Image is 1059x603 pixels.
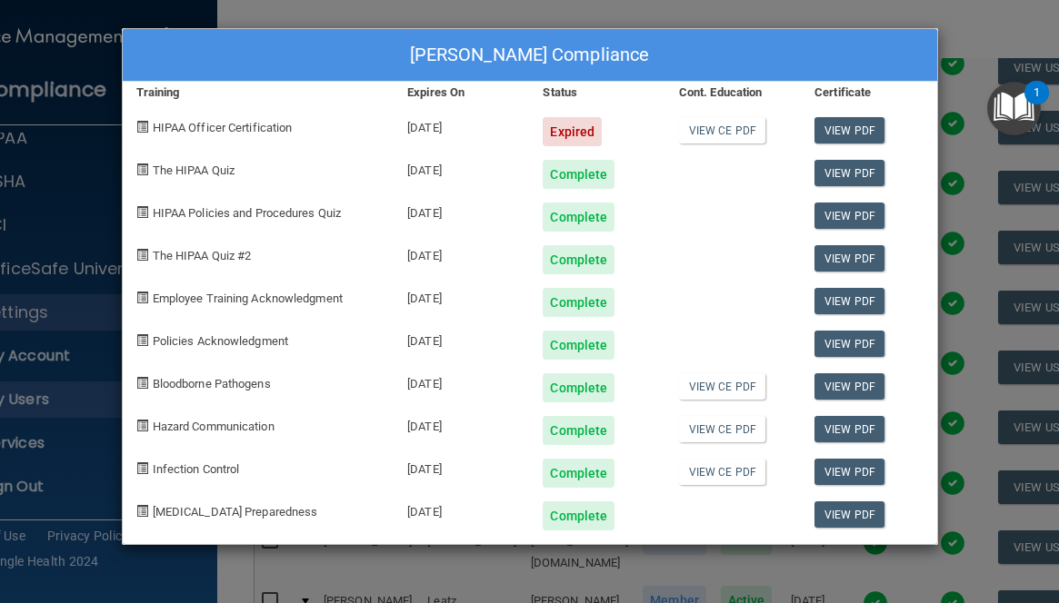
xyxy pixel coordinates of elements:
a: View PDF [814,373,884,400]
a: View CE PDF [679,373,765,400]
div: Complete [543,331,614,360]
div: [DATE] [394,402,529,445]
span: [MEDICAL_DATA] Preparedness [153,505,318,519]
div: [DATE] [394,104,529,146]
span: Policies Acknowledgment [153,334,288,348]
div: Complete [543,203,614,232]
a: View PDF [814,331,884,357]
span: The HIPAA Quiz [153,163,235,177]
div: Complete [543,373,614,402]
div: Complete [543,288,614,317]
a: View PDF [814,459,884,485]
span: HIPAA Officer Certification [153,121,293,134]
span: Infection Control [153,462,240,476]
a: View PDF [814,288,884,314]
div: [DATE] [394,274,529,317]
a: View PDF [814,501,884,528]
a: View PDF [814,245,884,272]
div: [PERSON_NAME] Compliance [123,29,937,82]
a: View PDF [814,203,884,229]
div: [DATE] [394,189,529,232]
div: [DATE] [394,317,529,360]
a: View PDF [814,416,884,442]
span: HIPAA Policies and Procedures Quiz [153,206,341,220]
div: Complete [543,501,614,530]
div: Certificate [801,82,936,104]
a: View PDF [814,117,884,143]
div: [DATE] [394,360,529,402]
button: Open Resource Center, 1 new notification [987,82,1041,135]
div: Expires On [394,82,529,104]
div: Complete [543,416,614,445]
div: Complete [543,459,614,488]
span: Bloodborne Pathogens [153,377,271,390]
div: Training [123,82,395,104]
div: [DATE] [394,488,529,530]
div: [DATE] [394,445,529,488]
span: Hazard Communication [153,420,275,433]
a: View CE PDF [679,459,765,485]
div: Cont. Education [665,82,801,104]
div: 1 [1034,93,1040,116]
div: [DATE] [394,232,529,274]
div: [DATE] [394,146,529,189]
a: View PDF [814,160,884,186]
a: View CE PDF [679,416,765,442]
div: Complete [543,160,614,189]
div: Complete [543,245,614,274]
span: The HIPAA Quiz #2 [153,249,252,262]
a: View CE PDF [679,117,765,143]
div: Expired [543,117,602,146]
span: Employee Training Acknowledgment [153,292,343,305]
div: Status [529,82,664,104]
